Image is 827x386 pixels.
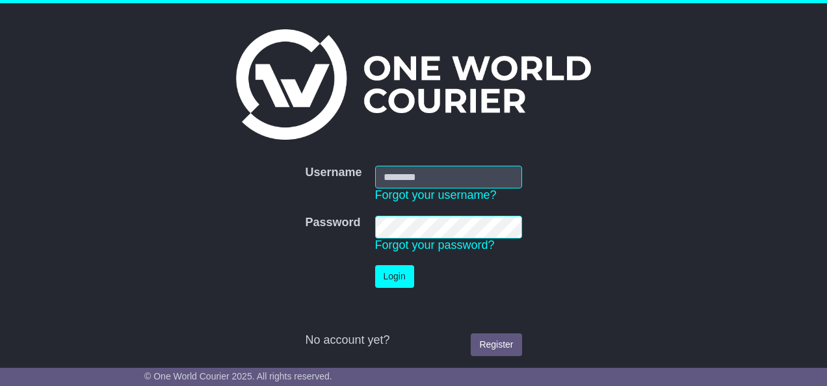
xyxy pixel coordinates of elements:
[375,188,497,201] a: Forgot your username?
[305,216,360,230] label: Password
[305,166,361,180] label: Username
[471,333,521,356] a: Register
[375,238,495,251] a: Forgot your password?
[236,29,591,140] img: One World
[305,333,521,348] div: No account yet?
[144,371,332,381] span: © One World Courier 2025. All rights reserved.
[375,265,414,288] button: Login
